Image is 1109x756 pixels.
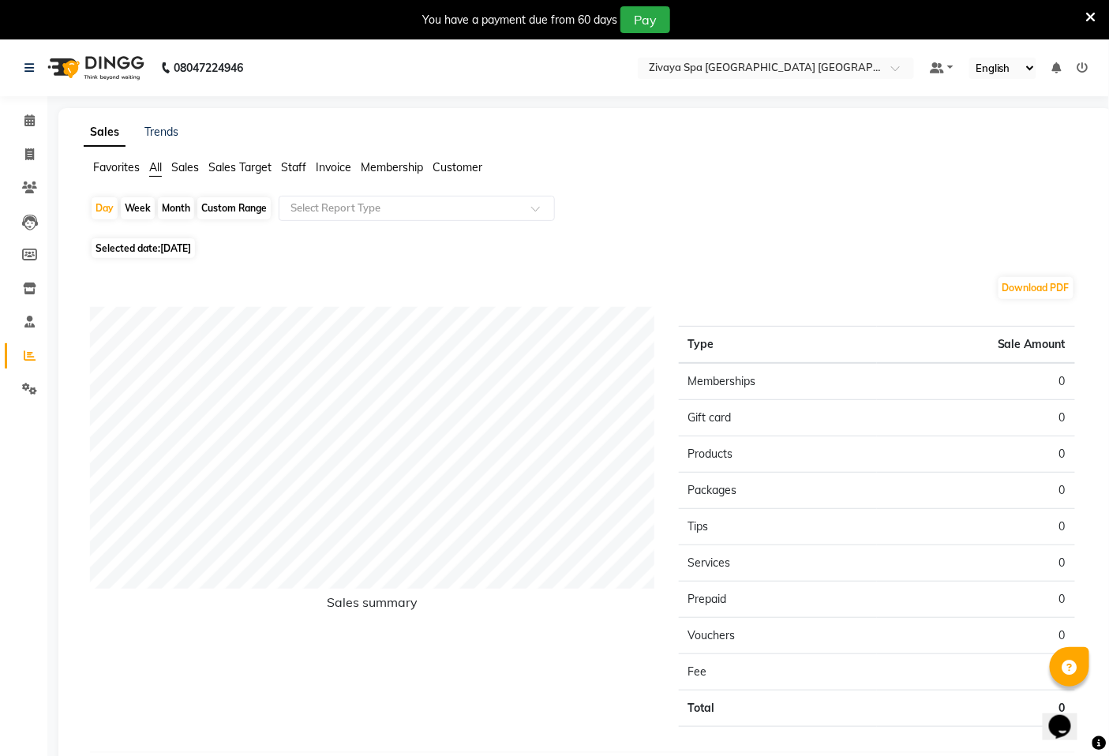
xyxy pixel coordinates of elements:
[877,618,1075,654] td: 0
[998,277,1073,299] button: Download PDF
[679,400,877,436] td: Gift card
[679,436,877,473] td: Products
[877,654,1075,691] td: 0
[679,582,877,618] td: Prepaid
[160,242,191,254] span: [DATE]
[679,473,877,509] td: Packages
[149,160,162,174] span: All
[84,118,126,147] a: Sales
[679,691,877,727] td: Total
[1043,693,1093,740] iframe: chat widget
[877,327,1075,364] th: Sale Amount
[121,197,155,219] div: Week
[208,160,272,174] span: Sales Target
[877,400,1075,436] td: 0
[171,160,199,174] span: Sales
[93,160,140,174] span: Favorites
[158,197,194,219] div: Month
[679,509,877,545] td: Tips
[281,160,306,174] span: Staff
[877,363,1075,400] td: 0
[361,160,423,174] span: Membership
[620,6,670,33] button: Pay
[316,160,351,174] span: Invoice
[144,125,178,139] a: Trends
[877,436,1075,473] td: 0
[197,197,271,219] div: Custom Range
[679,654,877,691] td: Fee
[174,46,243,90] b: 08047224946
[877,509,1075,545] td: 0
[679,545,877,582] td: Services
[679,618,877,654] td: Vouchers
[433,160,482,174] span: Customer
[877,691,1075,727] td: 0
[40,46,148,90] img: logo
[679,327,877,364] th: Type
[422,12,617,28] div: You have a payment due from 60 days
[877,545,1075,582] td: 0
[92,238,195,258] span: Selected date:
[90,595,655,616] h6: Sales summary
[92,197,118,219] div: Day
[679,363,877,400] td: Memberships
[877,473,1075,509] td: 0
[877,582,1075,618] td: 0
